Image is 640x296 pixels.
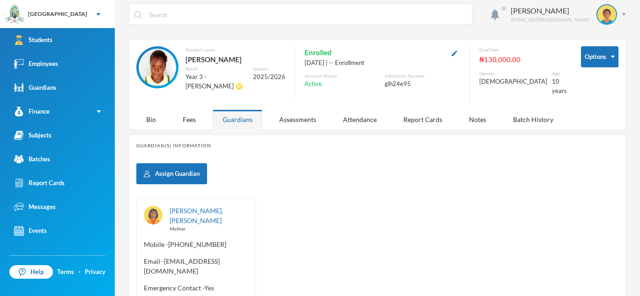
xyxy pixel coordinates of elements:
div: [EMAIL_ADDRESS][DOMAIN_NAME] [511,16,589,23]
div: Admission Number [385,72,460,79]
a: Help [9,265,53,279]
img: add user [144,171,150,177]
div: ₦130,000.00 [479,53,567,65]
div: [PERSON_NAME] [186,53,285,65]
img: STUDENT [139,49,176,86]
a: Privacy [85,267,105,277]
div: [PERSON_NAME] [511,5,589,16]
div: · [79,267,81,277]
img: STUDENT [597,5,616,24]
span: Email - [EMAIL_ADDRESS][DOMAIN_NAME] [144,256,248,276]
div: Messages [14,202,56,212]
div: Age [552,70,567,77]
div: Session [253,65,285,72]
span: Enrolled [305,46,332,58]
img: logo [5,5,24,24]
img: GUARDIAN [144,206,163,224]
div: Student name [186,46,285,53]
div: Guardian(s) Information [136,142,618,149]
div: Guardians [213,109,262,130]
div: Students [14,35,52,45]
a: Terms [57,267,74,277]
button: Options [581,46,618,67]
img: search [134,11,142,19]
div: Mother [170,225,248,232]
div: Employees [14,59,58,69]
div: Fees [173,109,206,130]
span: Active [305,79,322,89]
div: Events [14,226,47,236]
div: Attendance [333,109,387,130]
div: 10 years [552,77,567,95]
button: Assign Guardian [136,163,207,184]
a: [PERSON_NAME], [PERSON_NAME] [170,207,223,224]
div: [DEMOGRAPHIC_DATA] [479,77,547,87]
input: Search [148,4,467,25]
div: Guardians [14,83,56,93]
span: Mobile - [PHONE_NUMBER] [144,239,248,249]
div: [GEOGRAPHIC_DATA] [28,10,87,18]
div: Report Cards [394,109,452,130]
div: Finance [14,107,50,116]
div: 2025/2026 [253,72,285,82]
div: Batch [186,65,246,72]
div: Batches [14,154,50,164]
div: Gender [479,70,547,77]
div: Account Status [305,72,380,79]
div: Bio [136,109,166,130]
div: glh24e95 [385,79,460,89]
div: Subjects [14,130,52,140]
div: Report Cards [14,178,65,188]
div: [DATE] | -- Enrollment [305,58,460,68]
button: Edit [449,47,460,58]
div: Batch History [503,109,563,130]
div: Year 3 - [PERSON_NAME] ♌️ [186,72,246,91]
div: Assessments [269,109,326,130]
div: Notes [459,109,496,130]
span: Emergency Contact - Yes [144,283,248,293]
div: Due Fees [479,46,567,53]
